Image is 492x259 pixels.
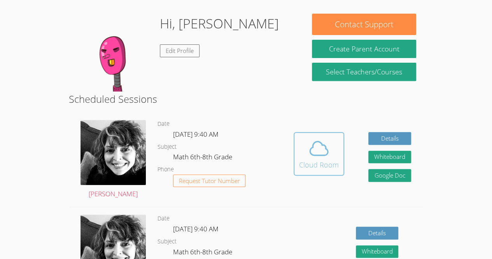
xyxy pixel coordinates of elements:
[312,63,416,81] a: Select Teachers/Courses
[160,14,279,33] h1: Hi, [PERSON_NAME]
[158,142,177,152] dt: Subject
[312,40,416,58] button: Create Parent Account
[173,224,219,233] span: [DATE] 9:40 AM
[158,165,174,174] dt: Phone
[368,151,411,164] button: Whiteboard
[158,119,170,129] dt: Date
[356,227,399,240] a: Details
[158,214,170,224] dt: Date
[158,237,177,247] dt: Subject
[173,130,219,139] span: [DATE] 9:40 AM
[179,178,240,184] span: Request Tutor Number
[173,152,234,165] dd: Math 6th-8th Grade
[76,14,154,92] img: default.png
[69,92,423,106] h2: Scheduled Sessions
[81,120,146,185] img: avatar.png
[294,132,344,176] button: Cloud Room
[368,132,411,145] a: Details
[81,120,146,199] a: [PERSON_NAME]
[299,159,339,170] div: Cloud Room
[356,245,399,258] button: Whiteboard
[173,174,246,187] button: Request Tutor Number
[312,14,416,35] button: Contact Support
[160,44,200,57] a: Edit Profile
[368,169,411,182] a: Google Doc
